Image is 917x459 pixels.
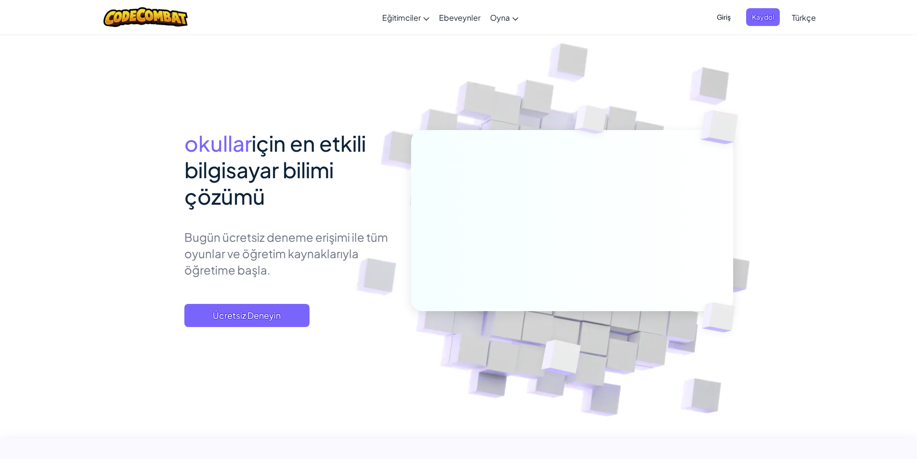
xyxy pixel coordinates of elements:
[746,8,780,26] button: Kaydol
[184,229,397,278] p: Bugün ücretsiz deneme erişimi ile tüm oyunlar ve öğretim kaynaklarıyla öğretime başla.
[685,282,758,353] img: Overlap cubes
[377,4,434,30] a: Eğitimciler
[184,130,252,157] span: okullar
[792,13,816,23] span: Türkçe
[787,4,821,30] a: Türkçe
[184,130,366,210] span: için en etkili bilgisayar bilimi çözümü
[711,8,736,26] button: Giriş
[103,7,188,27] img: CodeCombat logo
[517,319,604,399] img: Overlap cubes
[485,4,523,30] a: Oyna
[682,87,765,168] img: Overlap cubes
[382,13,421,23] span: Eğitimciler
[556,86,626,158] img: Overlap cubes
[434,4,485,30] a: Ebeveynler
[490,13,510,23] span: Oyna
[184,304,310,327] button: Ücretsiz Deneyin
